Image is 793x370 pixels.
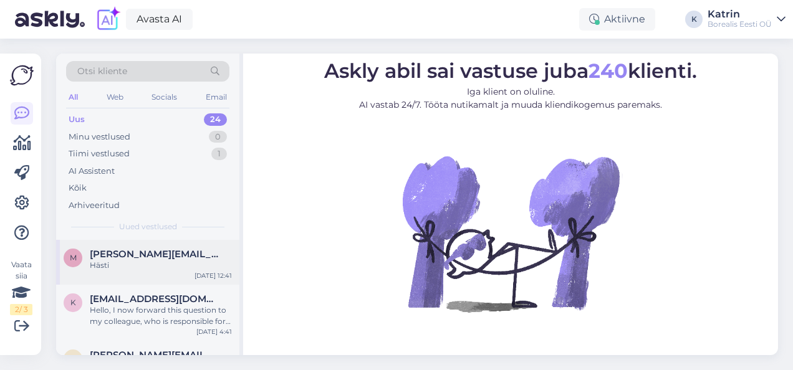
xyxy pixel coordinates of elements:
div: Tiimi vestlused [69,148,130,160]
div: [DATE] 4:41 [196,327,232,336]
a: KatrinBorealis Eesti OÜ [708,9,786,29]
div: Katrin [708,9,772,19]
div: 2 / 3 [10,304,32,315]
img: Askly Logo [10,64,34,87]
div: AI Assistent [69,165,115,178]
a: Avasta AI [126,9,193,30]
span: m [70,253,77,262]
div: 24 [204,113,227,126]
span: margaret.tupits@gmail.com [90,249,219,260]
div: [DATE] 12:41 [195,271,232,280]
div: Socials [149,89,180,105]
span: Askly abil sai vastuse juba klienti. [324,58,697,82]
div: Hästi [90,260,232,271]
div: Arhiveeritud [69,199,120,212]
span: K [70,298,76,307]
div: Hello, I now forward this question to my colleague, who is responsible for this. The reply will b... [90,305,232,327]
div: Vaata siia [10,259,32,315]
span: Cathy.peterson@mail.ee [90,349,219,361]
div: Web [104,89,126,105]
span: Otsi kliente [77,65,127,78]
b: 240 [589,58,628,82]
div: 1 [211,148,227,160]
img: No Chat active [398,121,623,345]
div: Kõik [69,182,87,194]
div: Borealis Eesti OÜ [708,19,772,29]
div: All [66,89,80,105]
div: Minu vestlused [69,131,130,143]
div: Email [203,89,229,105]
div: 0 [209,131,227,143]
div: Aktiivne [579,8,655,31]
span: Katre.helde@gmail.com [90,293,219,305]
img: explore-ai [95,6,121,32]
span: C [70,354,76,363]
span: Uued vestlused [119,221,177,232]
p: Iga klient on oluline. AI vastab 24/7. Tööta nutikamalt ja muuda kliendikogemus paremaks. [324,85,697,111]
div: K [685,11,703,28]
div: Uus [69,113,85,126]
